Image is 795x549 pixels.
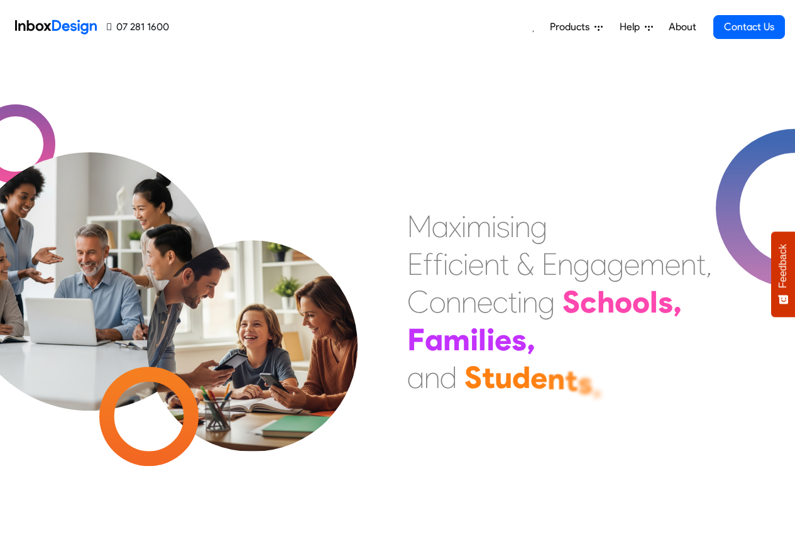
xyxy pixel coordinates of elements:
div: e [624,245,640,283]
div: n [515,208,530,245]
div: a [425,321,443,358]
div: d [440,358,457,396]
div: n [681,245,696,283]
div: i [510,208,515,245]
div: & [517,245,534,283]
div: i [443,245,448,283]
div: n [557,245,573,283]
div: t [482,358,495,396]
div: C [407,283,429,321]
div: s [658,283,673,321]
div: E [542,245,557,283]
div: g [573,245,590,283]
div: t [508,283,517,321]
div: S [464,358,482,396]
div: E [407,245,423,283]
div: M [407,208,432,245]
div: i [463,245,468,283]
div: c [448,245,463,283]
div: g [530,208,547,245]
a: 07 281 1600 [107,19,169,35]
div: g [607,245,624,283]
div: s [578,364,593,402]
div: s [496,208,510,245]
div: m [466,208,491,245]
div: n [446,283,461,321]
div: e [530,358,547,396]
div: a [432,208,449,245]
div: f [423,245,433,283]
div: n [461,283,477,321]
div: n [424,358,440,396]
div: e [468,245,484,283]
div: a [590,245,607,283]
div: m [443,321,470,358]
div: c [580,283,597,321]
div: i [491,208,496,245]
div: , [527,321,535,358]
div: e [477,283,493,321]
div: i [486,321,495,358]
div: h [597,283,615,321]
div: g [538,283,555,321]
a: Products [545,14,608,40]
div: n [547,360,565,397]
a: Help [615,14,658,40]
div: t [696,245,706,283]
div: x [449,208,461,245]
a: About [665,14,699,40]
img: parents_with_child.png [121,188,384,452]
div: t [565,362,578,399]
div: n [522,283,538,321]
a: Contact Us [713,15,785,39]
div: o [429,283,446,321]
div: Maximising Efficient & Engagement, Connecting Schools, Families, and Students. [407,208,712,396]
div: o [632,283,650,321]
div: d [512,358,530,396]
div: e [495,321,512,358]
div: F [407,321,425,358]
span: Products [550,19,595,35]
div: m [640,245,665,283]
div: , [706,245,712,283]
div: i [517,283,522,321]
div: s [512,321,527,358]
div: u [495,358,512,396]
span: Help [620,19,645,35]
button: Feedback - Show survey [771,231,795,317]
div: . [593,367,601,405]
div: e [665,245,681,283]
div: n [484,245,500,283]
div: f [433,245,443,283]
div: o [615,283,632,321]
div: i [461,208,466,245]
span: Feedback [777,244,789,288]
div: S [562,283,580,321]
div: , [673,283,682,321]
div: c [493,283,508,321]
div: t [500,245,509,283]
div: l [478,321,486,358]
div: l [650,283,658,321]
div: a [407,358,424,396]
div: i [470,321,478,358]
